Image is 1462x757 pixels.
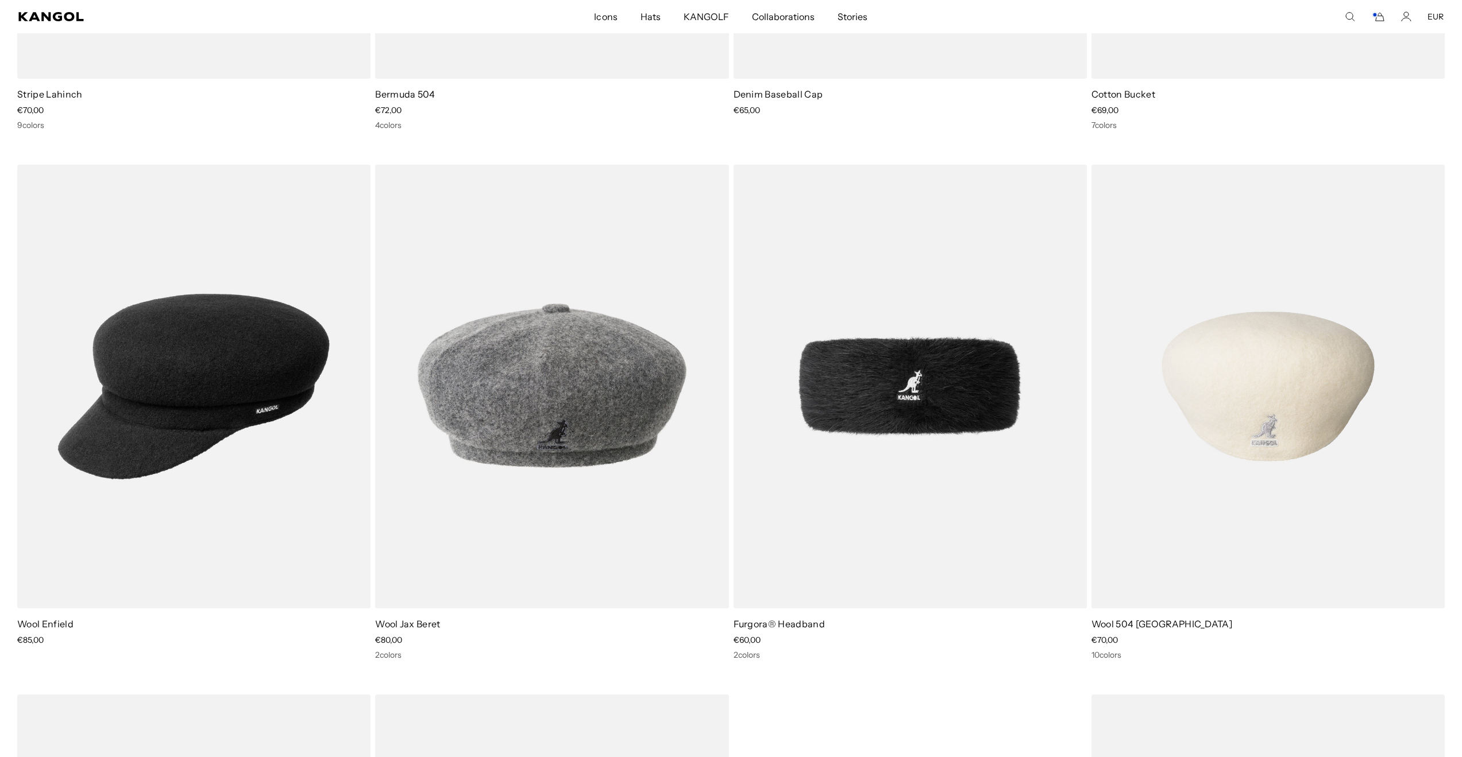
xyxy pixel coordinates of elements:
button: EUR [1428,11,1444,22]
img: Wool 504 USA [1091,165,1445,608]
span: €60,00 [734,635,761,645]
div: 7 colors [1091,120,1445,130]
button: Cart [1371,11,1385,22]
a: Bermuda 504 [375,88,435,100]
a: Wool Jax Beret [375,618,440,630]
span: €72,00 [375,105,402,115]
a: Wool 504 [GEOGRAPHIC_DATA] [1091,618,1232,630]
a: Kangol [18,12,395,21]
img: Wool Jax Beret [375,165,728,608]
div: 9 colors [17,120,371,130]
span: €65,00 [734,105,760,115]
div: 2 colors [734,650,1087,660]
a: Wool Enfield [17,618,74,630]
div: 4 colors [375,120,728,130]
summary: Search here [1345,11,1355,22]
a: Denim Baseball Cap [734,88,823,100]
a: Furgora® Headband [734,618,825,630]
a: Account [1401,11,1411,22]
span: €69,00 [1091,105,1118,115]
span: €80,00 [375,635,402,645]
span: €70,00 [17,105,44,115]
div: 2 colors [375,650,728,660]
span: €85,00 [17,635,44,645]
a: Stripe Lahinch [17,88,82,100]
img: Wool Enfield [17,165,371,608]
span: €70,00 [1091,635,1118,645]
img: Furgora® Headband [734,165,1087,608]
div: 10 colors [1091,650,1445,660]
a: Cotton Bucket [1091,88,1155,100]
